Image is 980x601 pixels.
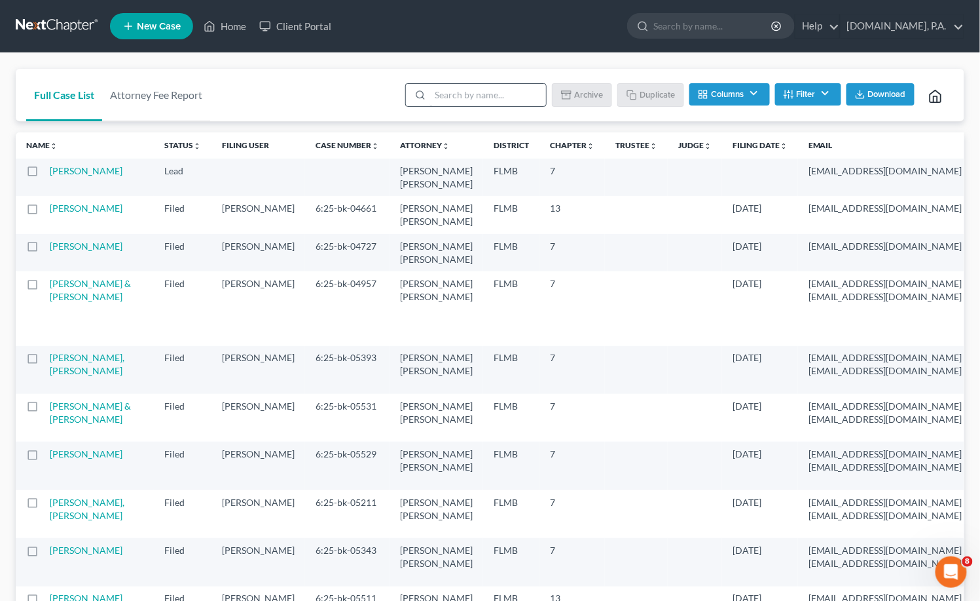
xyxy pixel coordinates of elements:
[722,490,798,538] td: [DATE]
[722,196,798,233] td: [DATE]
[50,448,122,459] a: [PERSON_NAME]
[50,203,122,214] a: [PERSON_NAME]
[733,140,788,150] a: Filing Dateunfold_more
[305,490,390,538] td: 6:25-bk-05211
[50,497,124,521] a: [PERSON_NAME], [PERSON_NAME]
[211,394,305,442] td: [PERSON_NAME]
[253,14,338,38] a: Client Portal
[689,83,769,106] button: Columns
[193,142,201,150] i: unfold_more
[305,196,390,233] td: 6:25-bk-04661
[390,196,483,233] td: [PERSON_NAME] [PERSON_NAME]
[50,545,122,556] a: [PERSON_NAME]
[371,142,379,150] i: unfold_more
[539,346,605,394] td: 7
[539,490,605,538] td: 7
[483,346,539,394] td: FLMB
[154,490,211,538] td: Filed
[390,490,483,538] td: [PERSON_NAME] [PERSON_NAME]
[780,142,788,150] i: unfold_more
[305,442,390,490] td: 6:25-bk-05529
[164,140,201,150] a: Statusunfold_more
[390,394,483,442] td: [PERSON_NAME] [PERSON_NAME]
[390,271,483,345] td: [PERSON_NAME] [PERSON_NAME]
[154,271,211,345] td: Filed
[26,140,58,150] a: Nameunfold_more
[102,69,210,121] a: Attorney Fee Report
[50,278,131,302] a: [PERSON_NAME] & [PERSON_NAME]
[775,83,841,106] button: Filter
[390,159,483,196] td: [PERSON_NAME] [PERSON_NAME]
[50,352,124,376] a: [PERSON_NAME], [PERSON_NAME]
[50,241,122,252] a: [PERSON_NAME]
[211,346,305,394] td: [PERSON_NAME]
[678,140,712,150] a: Judgeunfold_more
[137,22,181,31] span: New Case
[390,538,483,586] td: [PERSON_NAME] [PERSON_NAME]
[305,394,390,442] td: 6:25-bk-05531
[539,271,605,345] td: 7
[483,132,539,159] th: District
[316,140,379,150] a: Case Numberunfold_more
[722,346,798,394] td: [DATE]
[704,142,712,150] i: unfold_more
[50,142,58,150] i: unfold_more
[390,346,483,394] td: [PERSON_NAME] [PERSON_NAME]
[483,490,539,538] td: FLMB
[305,234,390,271] td: 6:25-bk-04727
[539,538,605,586] td: 7
[390,442,483,490] td: [PERSON_NAME] [PERSON_NAME]
[50,165,122,176] a: [PERSON_NAME]
[539,196,605,233] td: 13
[154,394,211,442] td: Filed
[722,394,798,442] td: [DATE]
[587,142,594,150] i: unfold_more
[305,538,390,586] td: 6:25-bk-05343
[539,159,605,196] td: 7
[935,556,967,588] iframe: Intercom live chat
[962,556,973,567] span: 8
[483,394,539,442] td: FLMB
[483,159,539,196] td: FLMB
[841,14,964,38] a: [DOMAIN_NAME], P.A.
[539,442,605,490] td: 7
[649,142,657,150] i: unfold_more
[539,234,605,271] td: 7
[154,196,211,233] td: Filed
[722,271,798,345] td: [DATE]
[211,234,305,271] td: [PERSON_NAME]
[305,271,390,345] td: 6:25-bk-04957
[211,271,305,345] td: [PERSON_NAME]
[50,400,131,425] a: [PERSON_NAME] & [PERSON_NAME]
[846,83,915,106] button: Download
[722,234,798,271] td: [DATE]
[26,69,102,121] a: Full Case List
[615,140,657,150] a: Trusteeunfold_more
[722,538,798,586] td: [DATE]
[483,196,539,233] td: FLMB
[483,538,539,586] td: FLMB
[211,442,305,490] td: [PERSON_NAME]
[305,346,390,394] td: 6:25-bk-05393
[197,14,253,38] a: Home
[868,89,906,100] span: Download
[795,14,839,38] a: Help
[390,234,483,271] td: [PERSON_NAME] [PERSON_NAME]
[211,132,305,159] th: Filing User
[154,346,211,394] td: Filed
[211,490,305,538] td: [PERSON_NAME]
[154,442,211,490] td: Filed
[400,140,450,150] a: Attorneyunfold_more
[154,538,211,586] td: Filed
[483,271,539,345] td: FLMB
[211,538,305,586] td: [PERSON_NAME]
[539,394,605,442] td: 7
[154,234,211,271] td: Filed
[550,140,594,150] a: Chapterunfold_more
[154,159,211,196] td: Lead
[722,442,798,490] td: [DATE]
[430,84,546,106] input: Search by name...
[442,142,450,150] i: unfold_more
[211,196,305,233] td: [PERSON_NAME]
[483,234,539,271] td: FLMB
